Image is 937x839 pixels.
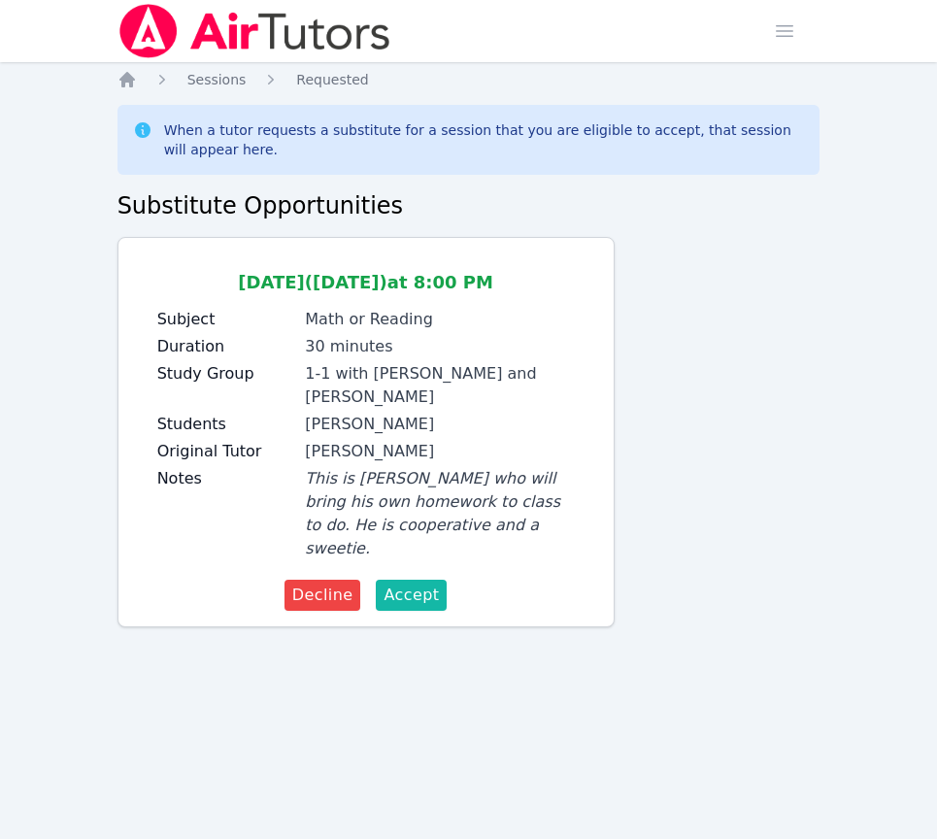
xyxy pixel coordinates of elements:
button: Decline [284,580,361,611]
label: Original Tutor [157,440,294,463]
label: Study Group [157,362,294,386]
span: Requested [296,72,368,87]
a: Sessions [187,70,247,89]
div: 1-1 with [PERSON_NAME] and [PERSON_NAME] [305,362,574,409]
div: 30 minutes [305,335,574,358]
img: Air Tutors [117,4,392,58]
span: [DATE] ([DATE]) at 8:00 PM [238,272,493,292]
label: Subject [157,308,294,331]
div: Math or Reading [305,308,574,331]
span: Sessions [187,72,247,87]
a: Requested [296,70,368,89]
div: [PERSON_NAME] [305,413,574,436]
label: Students [157,413,294,436]
div: [PERSON_NAME] [305,440,574,463]
span: Decline [292,584,353,607]
button: Accept [376,580,447,611]
span: Accept [384,584,439,607]
h2: Substitute Opportunities [117,190,820,221]
label: Notes [157,467,294,490]
div: When a tutor requests a substitute for a session that you are eligible to accept, that session wi... [164,120,805,159]
span: This is [PERSON_NAME] who will bring his own homework to class to do. He is cooperative and a swe... [305,469,560,557]
nav: Breadcrumb [117,70,820,89]
label: Duration [157,335,294,358]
